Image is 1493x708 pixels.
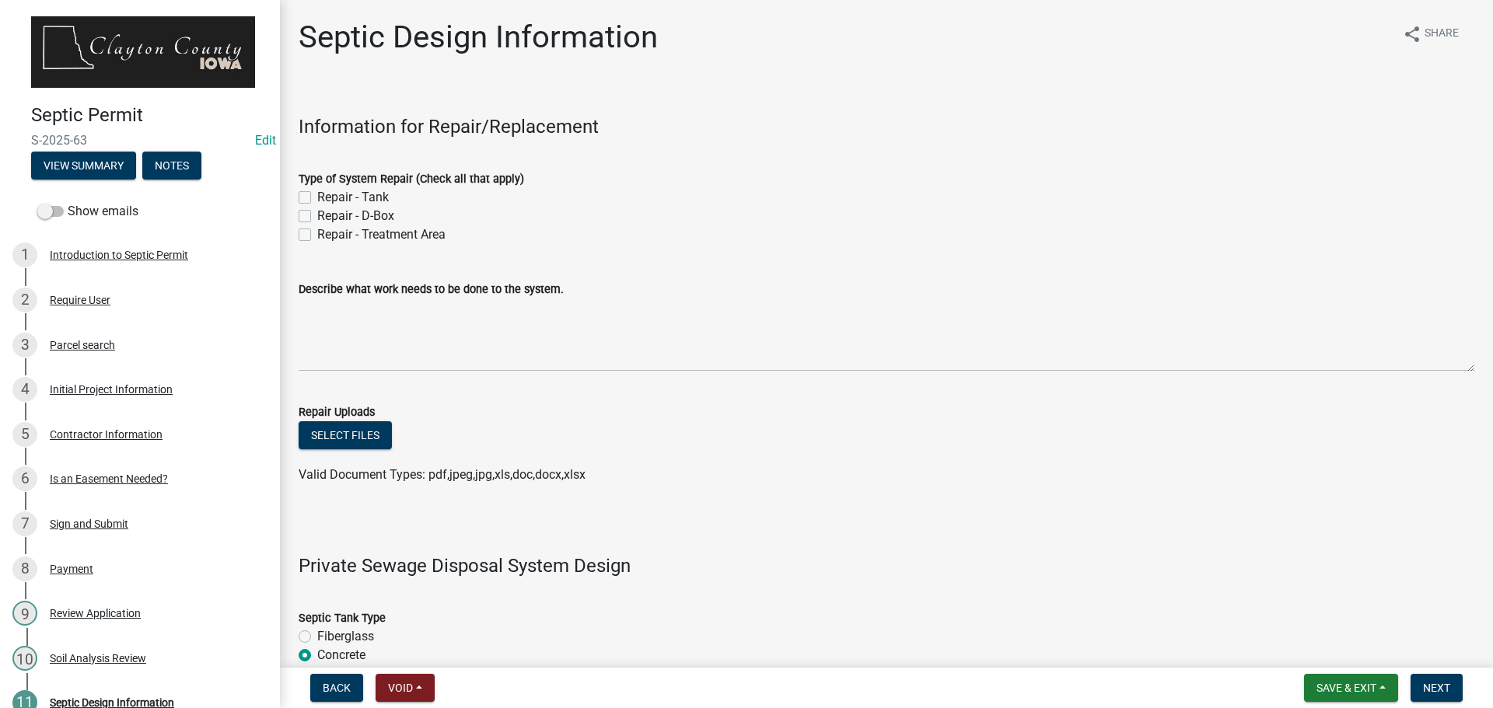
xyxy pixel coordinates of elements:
div: 4 [12,377,37,402]
label: Concrete [317,646,365,664]
wm-modal-confirm: Summary [31,160,136,173]
div: Review Application [50,608,141,619]
div: 1 [12,242,37,267]
div: 7 [12,511,37,536]
div: Contractor Information [50,429,163,440]
button: shareShare [1390,19,1471,49]
label: Repair Uploads [299,407,375,418]
div: Parcel search [50,340,115,351]
div: Septic Design Information [50,697,174,708]
label: Describe what work needs to be done to the system. [299,284,564,295]
img: Clayton County, Iowa [31,16,255,88]
div: Payment [50,563,93,574]
div: Require User [50,295,110,305]
div: Introduction to Septic Permit [50,249,188,260]
i: share [1403,25,1421,44]
div: 10 [12,646,37,671]
label: Repair - Treatment Area [317,225,446,244]
span: Void [388,682,413,694]
div: 2 [12,288,37,312]
div: 5 [12,422,37,447]
h4: Private Sewage Disposal System Design [299,555,1474,577]
span: Valid Document Types: pdf,jpeg,jpg,xls,doc,docx,xlsx [299,467,586,482]
span: Next [1423,682,1450,694]
button: Notes [142,152,201,180]
div: 3 [12,333,37,357]
label: Repair - Tank [317,188,389,207]
div: Sign and Submit [50,518,128,529]
label: Fiberglass [317,627,374,646]
wm-modal-confirm: Edit Application Number [255,133,276,148]
button: Select files [299,421,392,449]
div: 6 [12,466,37,491]
span: Save & Exit [1316,682,1376,694]
div: 9 [12,601,37,626]
label: Type of System Repair (Check all that apply) [299,174,524,185]
button: View Summary [31,152,136,180]
label: Septic Tank Type [299,613,386,624]
span: Share [1425,25,1459,44]
h4: Septic Permit [31,104,267,127]
div: Is an Easement Needed? [50,473,168,484]
a: Edit [255,133,276,148]
h4: Information for Repair/Replacement [299,116,1474,138]
h1: Septic Design Information [299,19,658,56]
div: 8 [12,556,37,581]
button: Back [310,674,363,702]
span: S-2025-63 [31,133,249,148]
span: Back [323,682,351,694]
div: Soil Analysis Review [50,653,146,664]
label: Repair - D-Box [317,207,394,225]
label: Show emails [37,202,138,221]
div: Initial Project Information [50,384,173,395]
wm-modal-confirm: Notes [142,160,201,173]
button: Void [376,674,435,702]
button: Save & Exit [1304,674,1398,702]
button: Next [1411,674,1463,702]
